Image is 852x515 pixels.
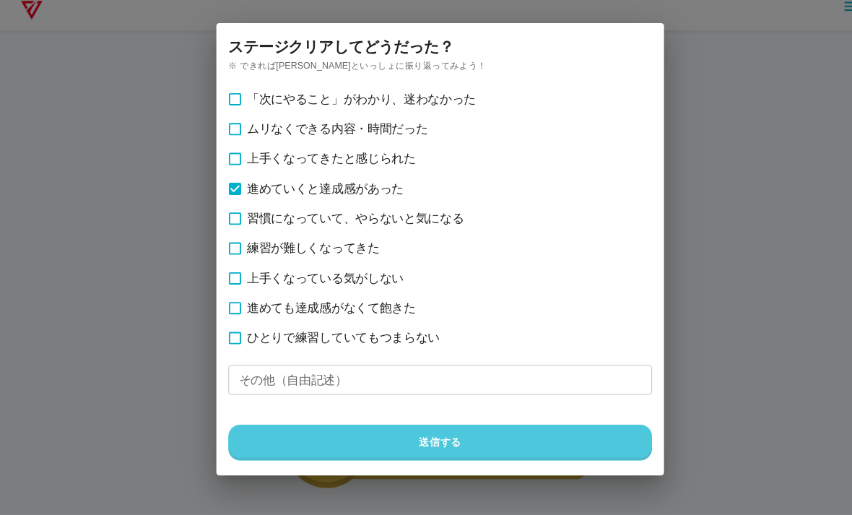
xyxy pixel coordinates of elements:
span: 進めても達成感がなくて飽きた [239,306,402,324]
p: ※ できれば[PERSON_NAME]といっしょに振り返ってみよう！ [221,74,631,87]
span: 上手くなってきたと感じられた [239,162,402,179]
span: ムリなくできる内容・時間だった [239,133,414,150]
span: 習慣になっていて、やらないと気になる [239,220,449,237]
span: 「次にやること」がわかり、迷わなかった [239,104,461,121]
span: ひとりで練習していてもつまらない [239,335,425,352]
span: 上手くなっている気がしない [239,277,391,295]
span: 練習が難しくなってきた [239,248,368,266]
h2: ステージ クリアしてどうだった？ [204,39,643,85]
span: 進めていくと達成感があった [239,191,391,208]
button: 送信する [221,428,631,462]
